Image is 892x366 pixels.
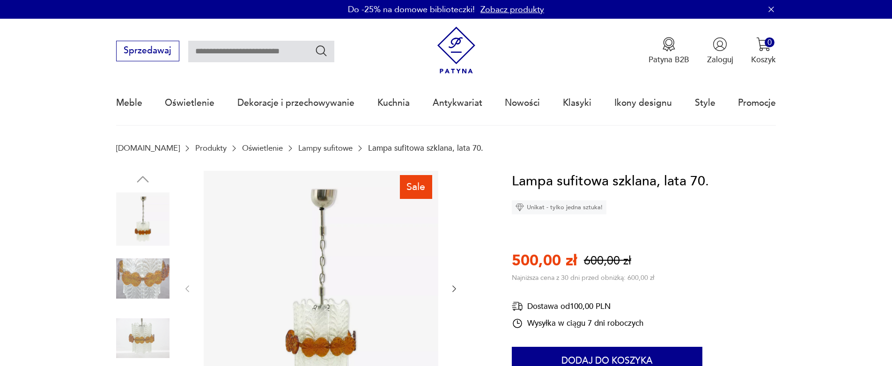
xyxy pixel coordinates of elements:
p: Patyna B2B [649,54,689,65]
a: Oświetlenie [242,144,283,153]
a: Produkty [195,144,227,153]
img: Ikona dostawy [512,300,523,312]
button: 0Koszyk [751,37,776,65]
h1: Lampa sufitowa szklana, lata 70. [512,171,709,192]
a: Kuchnia [377,81,410,124]
a: Sprzedawaj [116,48,179,55]
a: Meble [116,81,142,124]
img: Zdjęcie produktu Lampa sufitowa szklana, lata 70. [116,312,170,365]
a: Klasyki [563,81,591,124]
a: Ikona medaluPatyna B2B [649,37,689,65]
a: [DOMAIN_NAME] [116,144,180,153]
div: Wysyłka w ciągu 7 dni roboczych [512,318,643,329]
p: Zaloguj [707,54,733,65]
p: 500,00 zł [512,250,577,271]
p: 600,00 zł [584,253,631,269]
img: Ikona medalu [662,37,676,51]
p: Koszyk [751,54,776,65]
img: Ikona koszyka [756,37,771,51]
a: Dekoracje i przechowywanie [237,81,354,124]
p: Lampa sufitowa szklana, lata 70. [368,144,483,153]
button: Sprzedawaj [116,41,179,61]
a: Promocje [738,81,776,124]
p: Do -25% na domowe biblioteczki! [348,4,475,15]
a: Antykwariat [433,81,482,124]
a: Oświetlenie [165,81,214,124]
a: Nowości [505,81,540,124]
img: Zdjęcie produktu Lampa sufitowa szklana, lata 70. [116,252,170,305]
div: Dostawa od 100,00 PLN [512,300,643,312]
img: Ikona diamentu [516,203,524,212]
button: Patyna B2B [649,37,689,65]
a: Lampy sufitowe [298,144,353,153]
p: Najniższa cena z 30 dni przed obniżką: 600,00 zł [512,273,654,282]
div: 0 [765,37,774,47]
img: Zdjęcie produktu Lampa sufitowa szklana, lata 70. [116,192,170,246]
a: Ikony designu [614,81,672,124]
button: Szukaj [315,44,328,58]
div: Unikat - tylko jedna sztuka! [512,200,606,214]
img: Ikonka użytkownika [713,37,727,51]
a: Zobacz produkty [480,4,544,15]
img: Patyna - sklep z meblami i dekoracjami vintage [433,27,480,74]
div: Sale [400,175,432,198]
button: Zaloguj [707,37,733,65]
a: Style [695,81,715,124]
